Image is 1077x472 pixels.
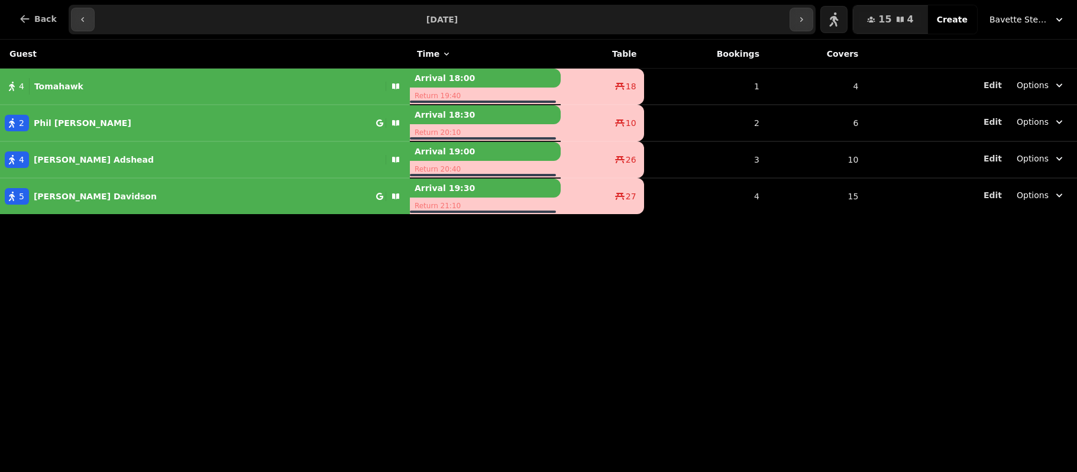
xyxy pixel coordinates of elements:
span: Options [1017,189,1049,201]
th: Bookings [644,40,766,69]
button: Edit [984,79,1002,91]
button: Back [9,5,66,33]
p: Return 20:40 [410,161,561,177]
span: 15 [878,15,891,24]
button: Bavette Steakhouse - [PERSON_NAME] [982,9,1072,30]
span: Time [417,48,439,60]
button: 154 [853,5,927,34]
button: Edit [984,153,1002,164]
p: Arrival 19:30 [410,179,561,198]
span: Edit [984,118,1002,126]
td: 2 [644,105,766,141]
button: Options [1010,75,1072,96]
span: 2 [19,117,24,129]
span: Bavette Steakhouse - [PERSON_NAME] [989,14,1049,25]
p: Arrival 18:30 [410,105,561,124]
button: Options [1010,185,1072,206]
td: 4 [766,69,865,105]
span: 26 [626,154,636,166]
span: 18 [626,80,636,92]
span: 4 [19,80,24,92]
span: Edit [984,81,1002,89]
p: Arrival 19:00 [410,142,561,161]
span: Create [937,15,968,24]
th: Table [561,40,644,69]
p: [PERSON_NAME] Adshead [34,154,154,166]
button: Edit [984,116,1002,128]
td: 3 [644,141,766,178]
span: Options [1017,153,1049,164]
p: [PERSON_NAME] Davidson [34,190,157,202]
td: 15 [766,178,865,214]
p: Arrival 18:00 [410,69,561,88]
span: Back [34,15,57,23]
span: 10 [626,117,636,129]
td: 10 [766,141,865,178]
span: 27 [626,190,636,202]
button: Options [1010,148,1072,169]
td: 1 [644,69,766,105]
span: Edit [984,154,1002,163]
span: 4 [19,154,24,166]
p: Tomahawk [34,80,83,92]
span: Edit [984,191,1002,199]
th: Covers [766,40,865,69]
button: Create [927,5,977,34]
span: Options [1017,79,1049,91]
p: Return 20:10 [410,124,561,141]
td: 6 [766,105,865,141]
span: 5 [19,190,24,202]
p: Phil [PERSON_NAME] [34,117,131,129]
span: Options [1017,116,1049,128]
p: Return 21:10 [410,198,561,214]
p: Return 19:40 [410,88,561,104]
td: 4 [644,178,766,214]
button: Time [417,48,451,60]
button: Options [1010,111,1072,132]
span: 4 [907,15,914,24]
button: Edit [984,189,1002,201]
